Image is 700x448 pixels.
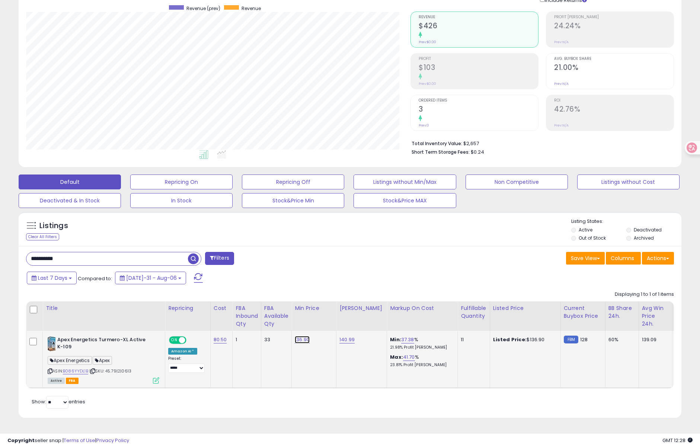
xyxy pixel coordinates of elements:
[339,336,355,343] a: 140.99
[466,175,568,189] button: Non Competitive
[242,5,261,12] span: Revenue
[571,218,681,225] p: Listing States:
[412,140,462,147] b: Total Inventory Value:
[419,81,436,86] small: Prev: $0.00
[130,193,233,208] button: In Stock
[214,304,230,312] div: Cost
[564,304,602,320] div: Current Buybox Price
[390,345,452,350] p: 21.98% Profit [PERSON_NAME]
[130,175,233,189] button: Repricing On
[579,227,592,233] label: Active
[390,362,452,368] p: 23.81% Profit [PERSON_NAME]
[48,378,65,384] span: All listings currently available for purchase on Amazon
[93,356,112,365] span: Apex
[493,336,527,343] b: Listed Price:
[48,336,55,351] img: 41oPvc45inL._SL40_.jpg
[32,398,85,405] span: Show: entries
[419,105,538,115] h2: 3
[608,304,636,320] div: BB Share 24h.
[48,336,159,383] div: ASIN:
[390,354,452,368] div: %
[419,63,538,73] h2: $103
[48,356,92,365] span: Apex Energetics
[493,304,557,312] div: Listed Price
[419,123,429,128] small: Prev: 0
[634,235,654,241] label: Archived
[390,353,403,361] b: Max:
[78,275,112,282] span: Compared to:
[186,5,220,12] span: Revenue (prev)
[26,233,59,240] div: Clear All Filters
[46,304,162,312] div: Title
[39,221,68,231] h5: Listings
[577,175,680,189] button: Listings without Cost
[89,368,131,374] span: | SKU: 45.79|2|0613
[126,274,177,282] span: [DATE]-31 - Aug-06
[390,336,452,350] div: %
[27,272,77,284] button: Last 7 Days
[168,348,197,355] div: Amazon AI *
[7,437,129,444] div: seller snap | |
[387,301,458,331] th: The percentage added to the cost of goods (COGS) that forms the calculator for Min & Max prices.
[390,304,454,312] div: Markup on Cost
[566,252,605,265] button: Save View
[339,304,384,312] div: [PERSON_NAME]
[554,22,674,32] h2: 24.24%
[642,304,669,328] div: Avg Win Price 24h.
[7,437,35,444] strong: Copyright
[63,368,88,374] a: B086YYDL1B
[615,291,674,298] div: Displaying 1 to 1 of 1 items
[390,336,401,343] b: Min:
[170,337,179,343] span: ON
[642,336,667,343] div: 139.09
[662,437,693,444] span: 2025-08-15 12:28 GMT
[403,353,415,361] a: 41.70
[471,148,484,156] span: $0.24
[554,123,569,128] small: Prev: N/A
[554,57,674,61] span: Avg. Buybox Share
[205,252,234,265] button: Filters
[493,336,555,343] div: $136.90
[57,336,148,352] b: Apex Energetics Turmero-XL Active K-109
[419,99,538,103] span: Ordered Items
[642,252,674,265] button: Actions
[354,193,456,208] button: Stock&Price MAX
[419,57,538,61] span: Profit
[242,175,344,189] button: Repricing Off
[264,336,286,343] div: 33
[214,336,227,343] a: 80.50
[564,336,578,343] small: FBM
[236,304,258,328] div: FBA inbound Qty
[168,356,205,373] div: Preset:
[115,272,186,284] button: [DATE]-31 - Aug-06
[419,22,538,32] h2: $426
[19,193,121,208] button: Deactivated & In Stock
[554,99,674,103] span: ROI
[461,304,486,320] div: Fulfillable Quantity
[354,175,456,189] button: Listings without Min/Max
[419,40,436,44] small: Prev: $0.00
[611,255,634,262] span: Columns
[634,227,662,233] label: Deactivated
[461,336,484,343] div: 11
[606,252,641,265] button: Columns
[580,336,588,343] span: 128
[412,138,668,147] li: $2,657
[242,193,344,208] button: Stock&Price Min
[64,437,95,444] a: Terms of Use
[419,15,538,19] span: Revenue
[554,63,674,73] h2: 21.00%
[19,175,121,189] button: Default
[554,105,674,115] h2: 42.76%
[554,15,674,19] span: Profit [PERSON_NAME]
[608,336,633,343] div: 60%
[264,304,288,328] div: FBA Available Qty
[295,304,333,312] div: Min Price
[168,304,207,312] div: Repricing
[295,336,310,343] a: 136.90
[401,336,414,343] a: 37.38
[579,235,606,241] label: Out of Stock
[554,81,569,86] small: Prev: N/A
[236,336,255,343] div: 1
[412,149,470,155] b: Short Term Storage Fees:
